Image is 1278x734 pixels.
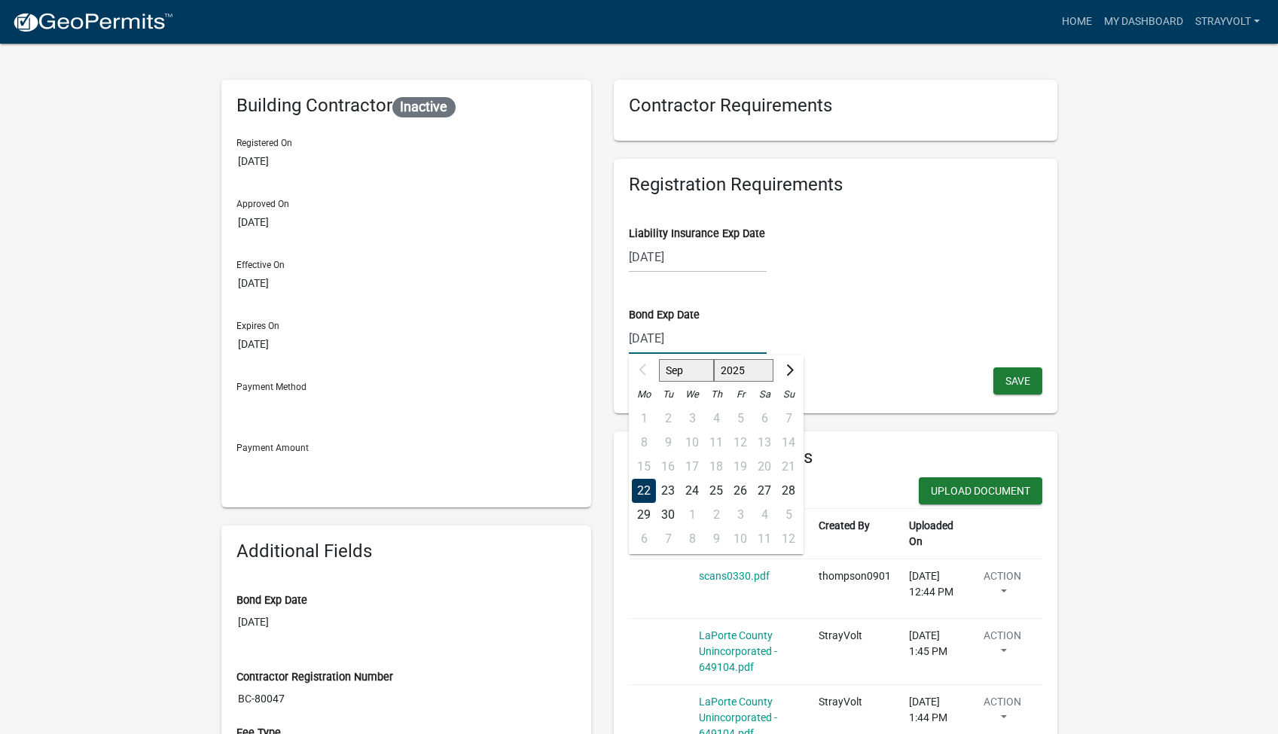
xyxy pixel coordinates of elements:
button: Save [993,367,1042,394]
button: Action [971,568,1033,606]
div: Tu [656,382,680,407]
div: Wednesday, October 8, 2025 [680,527,704,551]
label: Bond Exp Date [629,310,700,321]
td: [DATE] 12:44 PM [900,559,962,619]
div: Thursday, September 25, 2025 [704,479,728,503]
select: Select month [659,359,714,382]
div: Monday, October 6, 2025 [632,527,656,551]
span: Inactive [392,97,456,117]
a: My Dashboard [1098,8,1189,36]
button: Action [971,694,1033,732]
div: 6 [632,527,656,551]
div: Tuesday, September 30, 2025 [656,503,680,527]
span: Save [1005,374,1030,386]
a: scans0330.pdf [699,570,770,582]
input: mm/dd/yyyy [629,323,767,354]
div: 3 [728,503,752,527]
div: Friday, October 3, 2025 [728,503,752,527]
div: 5 [776,503,801,527]
div: Tuesday, October 7, 2025 [656,527,680,551]
button: Next month [779,358,797,382]
div: 22 [632,479,656,503]
div: Sunday, October 5, 2025 [776,503,801,527]
div: 29 [632,503,656,527]
div: 9 [704,527,728,551]
div: Wednesday, September 24, 2025 [680,479,704,503]
div: 2 [704,503,728,527]
div: 28 [776,479,801,503]
th: Uploaded On [900,508,962,559]
select: Select year [713,359,773,382]
label: Contractor Registration Number [236,672,393,683]
div: 23 [656,479,680,503]
td: thompson0901 [810,559,900,619]
div: Mo [632,382,656,407]
a: Home [1056,8,1098,36]
div: 27 [752,479,776,503]
div: 8 [680,527,704,551]
th: Created By [810,508,900,559]
div: 11 [752,527,776,551]
div: 10 [728,527,752,551]
div: Wednesday, October 1, 2025 [680,503,704,527]
div: Saturday, October 4, 2025 [752,503,776,527]
div: Sa [752,382,776,407]
div: Tuesday, September 23, 2025 [656,479,680,503]
button: Upload Document [919,477,1042,504]
label: Liability Insurance Exp Date [629,229,765,239]
div: We [680,382,704,407]
td: [DATE] 1:45 PM [900,619,962,685]
div: 26 [728,479,752,503]
div: Thursday, October 9, 2025 [704,527,728,551]
div: 12 [776,527,801,551]
div: Th [704,382,728,407]
td: StrayVolt [810,619,900,685]
h6: Building Contractor [236,95,576,117]
label: Bond Exp Date [236,595,307,606]
div: 1 [680,503,704,527]
div: 4 [752,503,776,527]
div: 30 [656,503,680,527]
button: Action [971,628,1033,665]
div: Su [776,382,801,407]
div: 7 [656,527,680,551]
div: Monday, September 29, 2025 [632,503,656,527]
div: Sunday, September 28, 2025 [776,479,801,503]
h6: Contractor Documents [629,446,1042,468]
div: Friday, September 26, 2025 [728,479,752,503]
div: Saturday, October 11, 2025 [752,527,776,551]
input: mm/dd/yyyy [629,242,767,273]
div: Friday, October 10, 2025 [728,527,752,551]
div: Thursday, October 2, 2025 [704,503,728,527]
div: 24 [680,479,704,503]
a: LaPorte County Unincorporated - 649104.pdf [699,629,777,673]
a: StrayVolt [1189,8,1266,36]
div: Monday, September 22, 2025 [632,479,656,503]
div: Fr [728,382,752,407]
h6: Contractor Requirements [629,95,1042,117]
div: Sunday, October 12, 2025 [776,527,801,551]
h6: Registration Requirements [629,174,1042,196]
div: Saturday, September 27, 2025 [752,479,776,503]
wm-modal-confirm: New Document [919,477,1042,508]
h6: Additional Fields [236,541,576,562]
div: 25 [704,479,728,503]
